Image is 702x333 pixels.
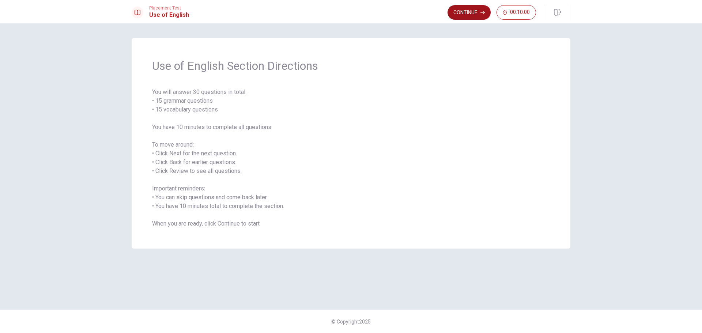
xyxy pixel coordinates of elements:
[510,10,530,15] span: 00:10:00
[331,319,371,325] span: © Copyright 2025
[149,11,189,19] h1: Use of English
[149,5,189,11] span: Placement Test
[152,58,550,73] span: Use of English Section Directions
[448,5,491,20] button: Continue
[497,5,536,20] button: 00:10:00
[152,88,550,228] span: You will answer 30 questions in total: • 15 grammar questions • 15 vocabulary questions You have ...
